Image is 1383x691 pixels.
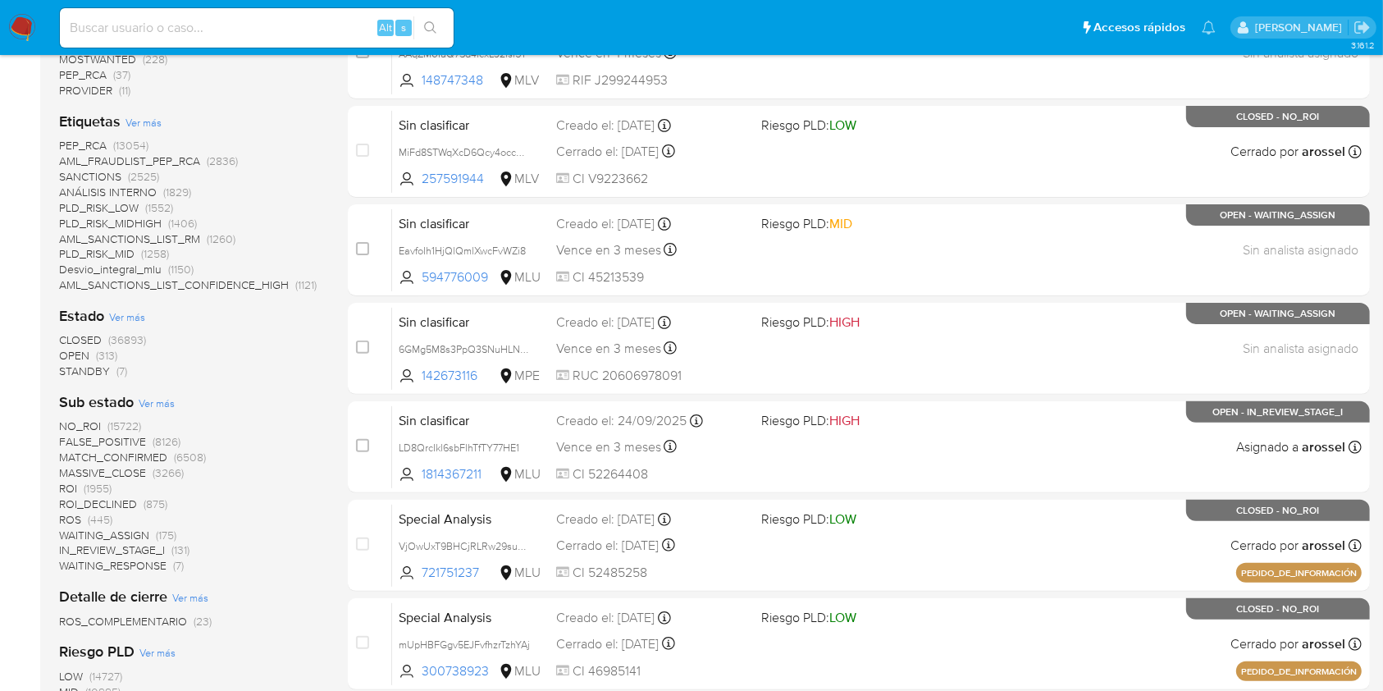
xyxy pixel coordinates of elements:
[1093,19,1185,36] span: Accesos rápidos
[413,16,447,39] button: search-icon
[1255,20,1348,35] p: agustin.duran@mercadolibre.com
[401,20,406,35] span: s
[1351,39,1375,52] span: 3.161.2
[60,17,454,39] input: Buscar usuario o caso...
[1353,19,1371,36] a: Salir
[1202,21,1216,34] a: Notificaciones
[379,20,392,35] span: Alt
